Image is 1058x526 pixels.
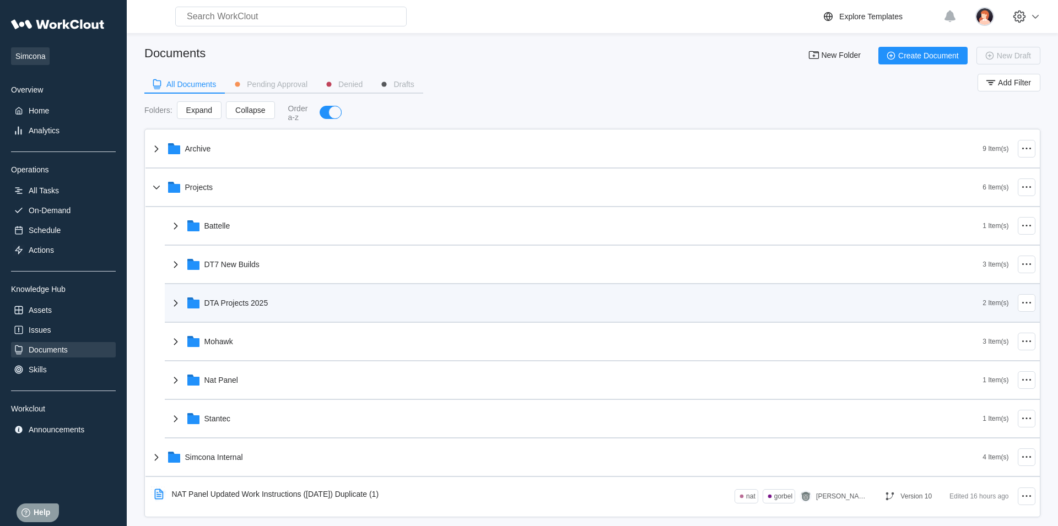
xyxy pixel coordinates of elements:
a: Explore Templates [822,10,938,23]
div: gorbel [774,492,792,500]
button: All Documents [144,76,225,93]
div: 6 Item(s) [983,183,1008,191]
div: Assets [29,306,52,314]
span: Collapse [235,106,265,114]
div: 1 Item(s) [983,376,1008,384]
div: Operations [11,165,116,174]
a: Assets [11,302,116,318]
div: Workclout [11,404,116,413]
button: Expand [177,101,222,119]
span: Add Filter [998,79,1031,86]
div: Overview [11,85,116,94]
span: Simcona [11,47,50,65]
div: Archive [185,144,211,153]
div: All Tasks [29,186,59,195]
div: Schedule [29,226,61,235]
div: Version 10 [900,492,932,500]
button: Create Document [878,47,968,64]
div: Edited 16 hours ago [949,490,1008,503]
button: Drafts [371,76,423,93]
div: Order a-z [288,104,309,122]
div: 2 Item(s) [983,299,1008,307]
a: Skills [11,362,116,377]
a: Home [11,103,116,118]
div: Nat Panel [204,376,238,384]
button: Denied [316,76,371,93]
div: 1 Item(s) [983,222,1008,230]
div: Simcona Internal [185,453,243,462]
span: New Folder [821,51,861,60]
div: 4 Item(s) [983,453,1008,461]
div: 1 Item(s) [983,415,1008,422]
a: Documents [11,342,116,357]
div: nat [746,492,755,500]
div: 3 Item(s) [983,338,1008,345]
a: Issues [11,322,116,338]
div: 3 Item(s) [983,261,1008,268]
div: Projects [185,183,213,192]
div: Drafts [393,80,414,88]
div: Actions [29,246,54,254]
input: Search WorkClout [175,7,407,26]
div: Skills [29,365,47,374]
div: Folders : [144,106,172,115]
a: Analytics [11,123,116,138]
a: On-Demand [11,203,116,218]
button: New Draft [976,47,1040,64]
div: Issues [29,326,51,334]
a: Actions [11,242,116,258]
div: Stantec [204,414,230,423]
img: user-2.png [975,7,994,26]
div: Announcements [29,425,84,434]
a: Schedule [11,223,116,238]
a: Announcements [11,422,116,437]
div: Denied [338,80,363,88]
span: Expand [186,106,212,114]
div: On-Demand [29,206,71,215]
div: DT7 New Builds [204,260,260,269]
div: Battelle [204,221,230,230]
div: 9 Item(s) [983,145,1008,153]
div: [PERSON_NAME] [816,492,866,500]
div: Documents [29,345,68,354]
div: All Documents [166,80,216,88]
div: Pending Approval [247,80,307,88]
a: All Tasks [11,183,116,198]
button: Pending Approval [225,76,316,93]
div: NAT Panel Updated Work Instructions ([DATE]) Duplicate (1) [172,490,379,498]
button: Add Filter [978,74,1040,91]
span: Create Document [898,52,959,59]
div: Analytics [29,126,60,135]
button: New Folder [801,47,870,64]
div: DTA Projects 2025 [204,299,268,307]
div: Home [29,106,49,115]
div: Documents [144,46,206,61]
div: Knowledge Hub [11,285,116,294]
span: New Draft [997,52,1031,59]
button: Collapse [226,101,274,119]
div: Mohawk [204,337,233,346]
img: gorilla.png [800,490,812,502]
div: Explore Templates [839,12,903,21]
